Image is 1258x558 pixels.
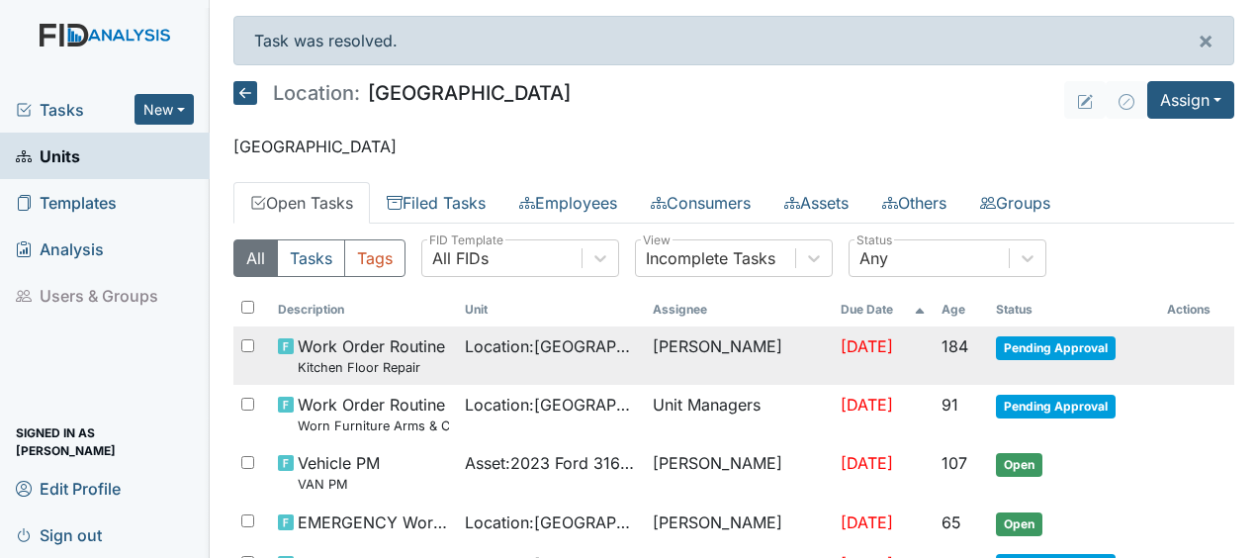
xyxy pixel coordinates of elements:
a: Open Tasks [233,182,370,224]
span: Analysis [16,233,104,264]
span: Location: [273,83,360,103]
span: EMERGENCY Work Order [298,511,450,534]
button: Tags [344,239,405,277]
span: 91 [942,395,958,415]
a: Employees [502,182,634,224]
a: Others [865,182,963,224]
a: Consumers [634,182,767,224]
td: [PERSON_NAME] [645,503,833,544]
input: Toggle All Rows Selected [241,301,254,314]
span: Open [996,453,1042,477]
a: Filed Tasks [370,182,502,224]
span: Location : [GEOGRAPHIC_DATA] [465,393,637,417]
span: Location : [GEOGRAPHIC_DATA] [465,334,637,358]
th: Toggle SortBy [270,293,458,326]
span: Work Order Routine Worn Furniture Arms & Cushion [298,393,450,435]
td: [PERSON_NAME] [645,443,833,502]
span: 107 [942,453,967,473]
div: All FIDs [432,246,489,270]
small: Kitchen Floor Repair [298,358,445,377]
button: × [1178,17,1233,64]
th: Toggle SortBy [988,293,1159,326]
span: [DATE] [841,336,893,356]
span: Signed in as [PERSON_NAME] [16,426,194,457]
span: Units [16,140,80,171]
span: 184 [942,336,968,356]
span: × [1198,26,1213,54]
h5: [GEOGRAPHIC_DATA] [233,81,571,105]
a: Tasks [16,98,135,122]
span: Pending Approval [996,395,1116,418]
button: Assign [1147,81,1234,119]
span: Work Order Routine Kitchen Floor Repair [298,334,445,377]
a: Assets [767,182,865,224]
div: Any [859,246,888,270]
small: Worn Furniture Arms & Cushion [298,417,450,435]
span: [DATE] [841,512,893,532]
div: Incomplete Tasks [646,246,775,270]
span: [DATE] [841,453,893,473]
span: Templates [16,187,117,218]
small: VAN PM [298,475,380,494]
span: Location : [GEOGRAPHIC_DATA] [465,511,637,534]
span: Edit Profile [16,473,121,504]
span: Vehicle PM VAN PM [298,451,380,494]
button: Tasks [277,239,345,277]
span: Open [996,512,1042,536]
button: All [233,239,278,277]
span: [DATE] [841,395,893,415]
span: 65 [942,512,961,532]
th: Actions [1159,293,1234,326]
td: Unit Managers [645,385,833,443]
a: Groups [963,182,1067,224]
span: Asset : 2023 Ford 31628 [465,451,637,475]
th: Assignee [645,293,833,326]
span: Sign out [16,519,102,550]
th: Toggle SortBy [833,293,934,326]
th: Toggle SortBy [934,293,987,326]
span: Pending Approval [996,336,1116,360]
button: New [135,94,194,125]
div: Type filter [233,239,405,277]
th: Toggle SortBy [457,293,645,326]
div: Task was resolved. [233,16,1234,65]
p: [GEOGRAPHIC_DATA] [233,135,1234,158]
td: [PERSON_NAME] [645,326,833,385]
